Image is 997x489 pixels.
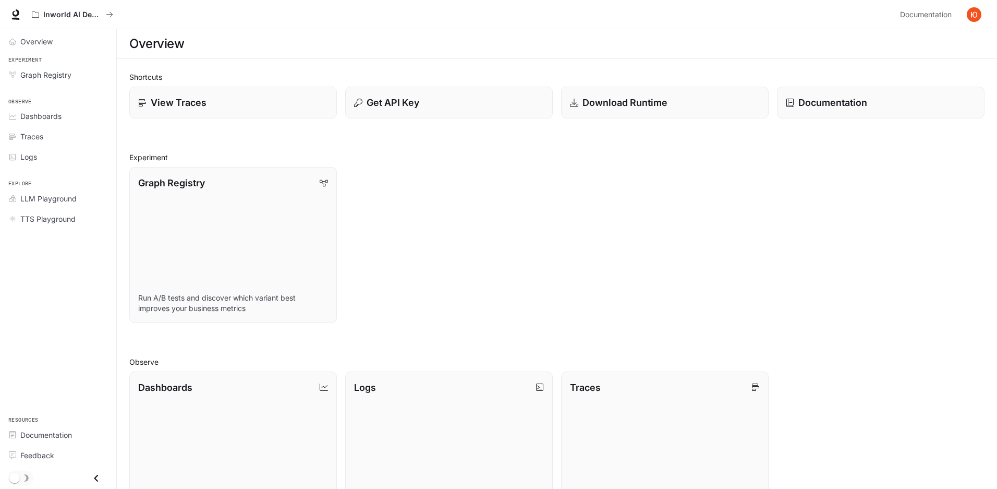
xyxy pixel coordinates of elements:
img: User avatar [967,7,981,22]
h2: Observe [129,356,984,367]
span: Documentation [20,430,72,440]
span: Graph Registry [20,69,71,80]
p: Download Runtime [582,96,667,110]
p: Inworld AI Demos [43,10,102,19]
a: Documentation [4,426,112,444]
a: Traces [4,127,112,146]
h1: Overview [129,33,184,54]
a: Dashboards [4,107,112,125]
span: Logs [20,151,37,162]
a: Logs [4,148,112,166]
h2: Shortcuts [129,71,984,82]
a: LLM Playground [4,189,112,208]
span: Feedback [20,450,54,461]
span: Documentation [900,8,952,21]
button: Get API Key [345,87,553,118]
a: Graph Registry [4,66,112,84]
a: TTS Playground [4,210,112,228]
p: View Traces [151,96,206,110]
p: Run A/B tests and discover which variant best improves your business metrics [138,293,328,314]
a: Documentation [777,87,984,118]
a: Overview [4,32,112,51]
a: View Traces [129,87,337,118]
p: Graph Registry [138,176,205,190]
a: Documentation [896,4,959,25]
h2: Experiment [129,152,984,163]
p: Dashboards [138,380,192,395]
span: Dark mode toggle [9,472,20,483]
a: Feedback [4,446,112,464]
p: Documentation [798,96,867,110]
button: User avatar [964,4,984,25]
p: Get API Key [367,96,419,110]
a: Download Runtime [561,87,769,118]
span: Overview [20,36,53,47]
button: Close drawer [84,468,108,489]
a: Graph RegistryRun A/B tests and discover which variant best improves your business metrics [129,167,337,323]
span: Traces [20,131,43,142]
span: LLM Playground [20,193,77,204]
p: Traces [570,380,601,395]
button: All workspaces [27,4,118,25]
span: TTS Playground [20,213,76,224]
span: Dashboards [20,111,62,122]
p: Logs [354,380,376,395]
